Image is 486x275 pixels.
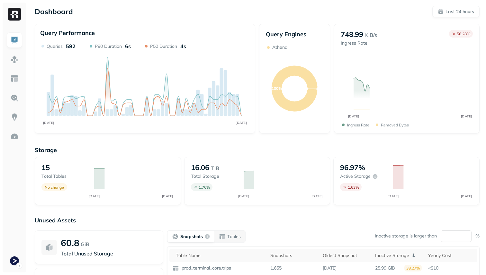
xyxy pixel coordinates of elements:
p: 748.99 [341,30,363,39]
p: 1,655 [270,265,282,271]
p: 56.28 % [457,31,470,36]
tspan: [DATE] [43,121,54,125]
p: Total Unused Storage [61,250,157,257]
p: 6s [125,43,131,49]
p: 16.06 [191,163,209,172]
p: prod_terminal_core.trips [180,265,231,271]
text: 100% [272,86,282,91]
tspan: [DATE] [89,194,100,198]
p: Tables [227,234,241,240]
p: Ingress Rate [341,40,377,46]
tspan: [DATE] [236,121,247,125]
p: 1.63 % [348,185,359,190]
p: Unused Assets [35,217,480,224]
p: 592 [66,43,76,49]
tspan: [DATE] [387,194,399,198]
p: Ingress Rate [347,123,369,127]
p: Active storage [340,173,371,179]
p: 96.97% [340,163,365,172]
img: table [173,265,179,271]
p: KiB/s [365,31,377,39]
p: P90 Duration [95,43,122,49]
div: Table Name [176,253,264,259]
p: 4s [180,43,186,49]
p: Queries [47,43,63,49]
img: Optimization [10,132,19,141]
tspan: [DATE] [461,114,472,118]
p: Inactive Storage [375,253,409,259]
p: 1.76 % [199,185,210,190]
p: Dashboard [35,7,73,16]
p: 60.8 [61,237,79,248]
p: Removed bytes [381,123,409,127]
tspan: [DATE] [162,194,173,198]
img: Query Explorer [10,94,19,102]
p: 38.27% [404,265,422,271]
p: TiB [211,164,219,172]
p: Athena [272,44,287,50]
p: Inactive storage is larger than [375,233,437,239]
p: No change [45,185,64,190]
p: Query Performance [40,29,95,37]
p: 15 [41,163,50,172]
p: 25.99 GiB [375,265,395,271]
img: Terminal [10,256,19,265]
p: Storage [35,146,480,154]
tspan: [DATE] [348,114,359,118]
p: % [475,233,480,239]
img: Insights [10,113,19,121]
p: Query Engines [266,30,323,38]
img: Dashboard [10,36,19,44]
a: prod_terminal_core.trips [179,265,231,271]
tspan: [DATE] [238,194,249,198]
img: Asset Explorer [10,74,19,83]
div: Yearly Cost [428,253,474,259]
div: Snapshots [270,253,316,259]
p: <$10 [428,265,474,271]
p: GiB [81,240,89,248]
tspan: [DATE] [461,194,472,198]
p: Last 24 hours [446,9,474,15]
button: Last 24 hours [432,6,480,17]
p: Total storage [191,173,237,179]
img: Ryft [8,8,21,21]
img: Assets [10,55,19,64]
tspan: [DATE] [311,194,323,198]
p: [DATE] [323,265,337,271]
p: Snapshots [180,234,203,240]
p: Total tables [41,173,88,179]
p: P50 Duration [150,43,177,49]
div: Oldest Snapshot [323,253,369,259]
